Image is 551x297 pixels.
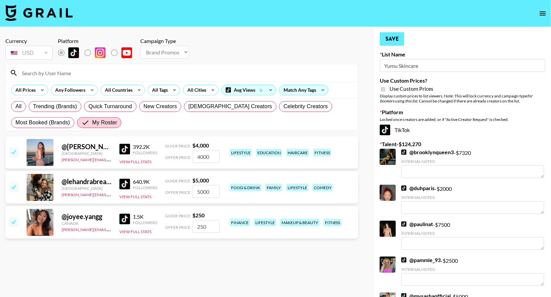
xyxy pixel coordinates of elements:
button: View Full Stats [119,159,151,164]
img: TikTok [401,221,407,227]
div: food & drink [230,184,261,192]
a: [PERSON_NAME][EMAIL_ADDRESS][PERSON_NAME][DOMAIN_NAME] [62,156,193,162]
span: [DEMOGRAPHIC_DATA] Creators [188,102,272,111]
div: finance [230,219,250,226]
img: TikTok [380,125,391,135]
div: All Cities [183,85,208,95]
div: haircare [286,149,309,157]
div: Any Followers [51,85,87,95]
img: YouTube [121,47,132,58]
div: lifestyle [286,184,308,192]
input: 250 [193,220,220,233]
div: All Prices [11,85,37,95]
div: Display custom prices to list viewers. Note: This will lock currency and campaign type . Cannot b... [380,93,546,103]
img: TikTok [401,257,407,263]
img: Instagram [95,47,106,58]
div: family [265,184,282,192]
div: lifestyle [254,219,276,226]
div: USD [7,47,51,59]
div: Internal Notes: [401,195,544,200]
div: List locked to TikTok. [58,46,138,60]
div: 1.5K [133,213,157,220]
label: Use Custom Prices? [380,77,546,84]
button: open drawer [536,7,550,20]
div: Match Any Tags [280,85,328,95]
div: Campaign Type [140,38,189,44]
div: Currency is locked to USD [5,44,52,61]
span: Celebrity Creators [284,102,328,111]
strong: $ 5,000 [192,177,209,183]
img: TikTok [119,214,130,224]
div: TikTok [380,125,546,135]
div: - $ 2500 [401,257,544,286]
div: [GEOGRAPHIC_DATA] [62,186,111,191]
a: [PERSON_NAME][EMAIL_ADDRESS][PERSON_NAME][DOMAIN_NAME] [62,226,193,232]
span: All [15,102,22,111]
div: makeup & beauty [280,219,320,226]
div: @ joyee.yangg [62,212,111,221]
div: - $ 2000 [401,185,544,214]
span: Most Booked (Brands) [15,119,70,127]
span: Guide Price: [165,178,191,183]
div: Currency [5,38,52,44]
button: View Full Stats [119,229,151,234]
div: Internal Notes: [401,267,544,272]
img: TikTok [119,144,130,155]
img: Grail Talent [5,5,73,21]
strong: $ 250 [192,212,205,218]
div: 392.2K [133,143,157,150]
span: Quick Turnaround [88,102,132,111]
a: @duhparis [401,185,435,192]
a: [PERSON_NAME][EMAIL_ADDRESS][PERSON_NAME][DOMAIN_NAME] [62,191,193,197]
div: Platform [58,38,138,44]
div: [GEOGRAPHIC_DATA] [62,151,111,156]
img: TikTok [401,185,407,191]
span: Guide Price: [165,143,191,148]
div: - $ 7320 [401,149,544,178]
div: All Tags [148,85,169,95]
label: List Name [380,51,546,58]
div: fitness [313,149,331,157]
span: Offer Price: [165,155,191,160]
span: Trending (Brands) [33,102,77,111]
div: @ lehandrabreanne [62,177,111,186]
input: 4,000 [193,150,220,163]
input: 5,000 [193,185,220,198]
a: @brooklynqueen3 [401,149,454,156]
div: Followers [133,185,157,190]
div: Canada [62,221,111,226]
span: My Roster [92,119,117,127]
div: Avg Views [222,85,276,95]
div: education [256,149,282,157]
div: Internal Notes: [401,159,544,164]
div: lifestyle [230,149,252,157]
img: TikTok [68,47,79,58]
button: View Full Stats [119,194,151,199]
input: Search by User Name [18,68,354,78]
a: @paulinat [401,221,433,227]
div: comedy [313,184,333,192]
img: TikTok [401,150,407,155]
button: Save [380,32,404,46]
span: New Creators [144,102,177,111]
strong: $ 4,000 [192,142,209,148]
div: @ [PERSON_NAME] [62,142,111,151]
img: TikTok [119,179,130,189]
span: Guide Price: [165,213,191,218]
div: Locked once creators are added, or if "Active Creator Request" is checked. [380,117,546,122]
div: 640.9K [133,178,157,185]
span: Use Custom Prices [390,85,433,92]
div: - $ 7500 [401,221,544,250]
div: Followers [133,150,157,155]
div: Followers [133,220,157,225]
a: @pammie_93 [401,257,441,263]
div: All Countries [101,85,134,95]
span: Offer Price: [165,190,191,195]
label: Platform [380,109,546,116]
div: fitness [324,219,342,226]
div: Internal Notes: [401,231,544,236]
label: Talent - $ 124,270 [380,141,546,147]
span: Offer Price: [165,225,191,230]
em: for bookers using this list [380,93,532,103]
